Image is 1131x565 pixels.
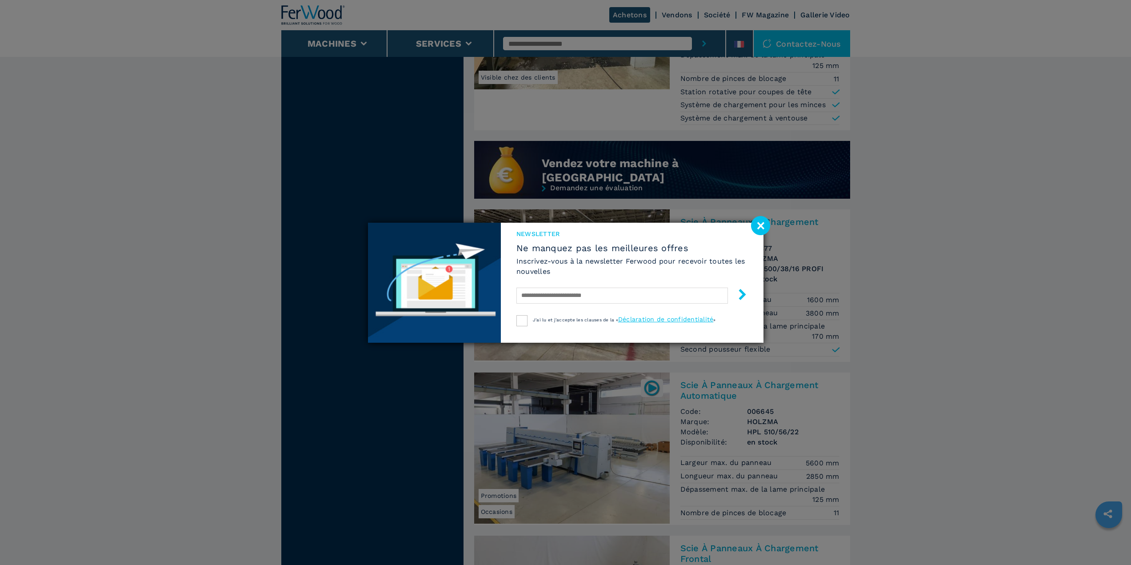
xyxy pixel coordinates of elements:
[516,229,748,238] span: Newsletter
[533,317,618,322] span: J'ai lu et j'accepte les clauses de la «
[713,317,715,322] span: »
[728,285,748,306] button: submit-button
[618,316,714,323] a: Déclaration de confidentialité
[516,243,748,253] span: Ne manquez pas les meilleures offres
[516,256,748,276] h6: Inscrivez-vous à la newsletter Ferwood pour recevoir toutes les nouvelles
[368,223,501,343] img: Newsletter image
